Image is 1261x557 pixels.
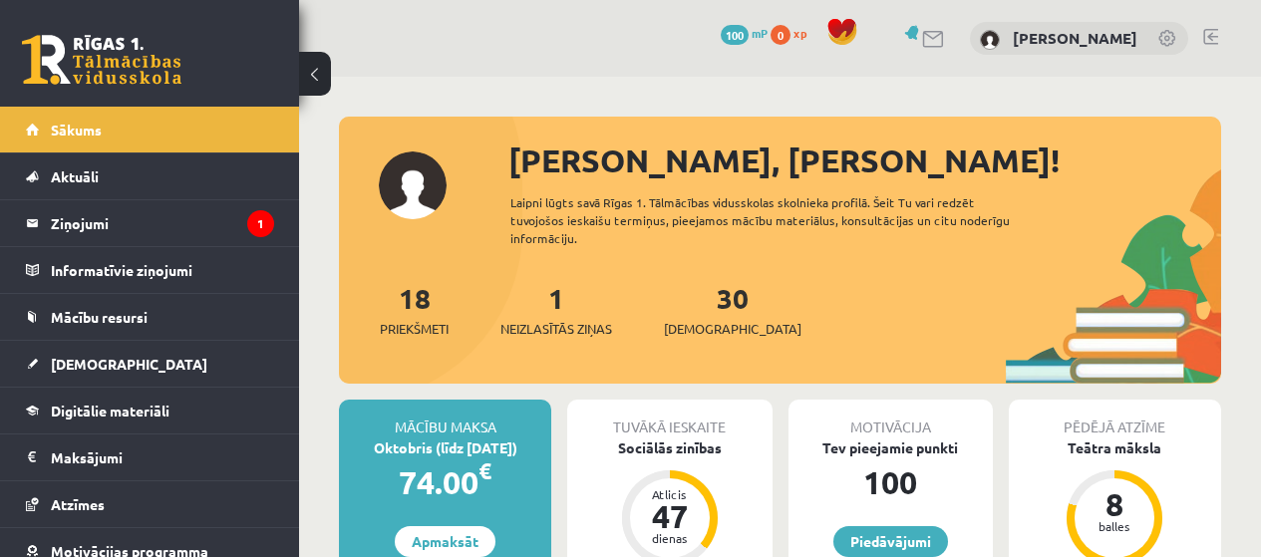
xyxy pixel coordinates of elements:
[22,35,181,85] a: Rīgas 1. Tālmācības vidusskola
[51,247,274,293] legend: Informatīvie ziņojumi
[51,402,169,419] span: Digitālie materiāli
[26,294,274,340] a: Mācību resursi
[26,153,274,199] a: Aktuāli
[1013,28,1137,48] a: [PERSON_NAME]
[567,437,772,458] div: Sociālās zinības
[26,341,274,387] a: [DEMOGRAPHIC_DATA]
[567,400,772,437] div: Tuvākā ieskaite
[380,319,449,339] span: Priekšmeti
[788,437,993,458] div: Tev pieejamie punkti
[1085,488,1144,520] div: 8
[51,308,148,326] span: Mācību resursi
[26,107,274,152] a: Sākums
[664,319,801,339] span: [DEMOGRAPHIC_DATA]
[339,400,551,437] div: Mācību maksa
[26,247,274,293] a: Informatīvie ziņojumi
[51,355,207,373] span: [DEMOGRAPHIC_DATA]
[721,25,768,41] a: 100 mP
[478,456,491,485] span: €
[1009,437,1221,458] div: Teātra māksla
[26,434,274,480] a: Maksājumi
[640,488,700,500] div: Atlicis
[339,437,551,458] div: Oktobris (līdz [DATE])
[721,25,749,45] span: 100
[1085,520,1144,532] div: balles
[26,388,274,433] a: Digitālie materiāli
[508,137,1221,184] div: [PERSON_NAME], [PERSON_NAME]!
[51,495,105,513] span: Atzīmes
[833,526,948,557] a: Piedāvājumi
[771,25,790,45] span: 0
[752,25,768,41] span: mP
[510,193,1040,247] div: Laipni lūgts savā Rīgas 1. Tālmācības vidusskolas skolnieka profilā. Šeit Tu vari redzēt tuvojošo...
[788,458,993,506] div: 100
[247,210,274,237] i: 1
[51,200,274,246] legend: Ziņojumi
[980,30,1000,50] img: Marija Tihoņenko
[500,280,612,339] a: 1Neizlasītās ziņas
[395,526,495,557] a: Apmaksāt
[51,167,99,185] span: Aktuāli
[339,458,551,506] div: 74.00
[51,121,102,139] span: Sākums
[793,25,806,41] span: xp
[26,200,274,246] a: Ziņojumi1
[26,481,274,527] a: Atzīmes
[664,280,801,339] a: 30[DEMOGRAPHIC_DATA]
[788,400,993,437] div: Motivācija
[380,280,449,339] a: 18Priekšmeti
[640,500,700,532] div: 47
[51,434,274,480] legend: Maksājumi
[640,532,700,544] div: dienas
[771,25,816,41] a: 0 xp
[1009,400,1221,437] div: Pēdējā atzīme
[500,319,612,339] span: Neizlasītās ziņas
